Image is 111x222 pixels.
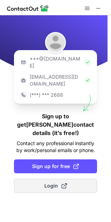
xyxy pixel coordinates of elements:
[20,59,27,66] img: https://contactout.com/extension/app/static/media/login-email-icon.f64bce713bb5cd1896fef81aa7b14a...
[14,179,97,193] button: Login
[30,55,81,69] p: ***@[DOMAIN_NAME]
[84,77,91,84] img: Check Icon
[44,182,67,189] span: Login
[20,92,27,98] img: https://contactout.com/extension/app/static/media/login-phone-icon.bacfcb865e29de816d437549d7f4cb...
[7,4,49,13] img: ContactOut v5.3.10
[14,140,97,154] p: Contact any professional instantly by work/personal emails or phone.
[30,73,81,87] p: [EMAIL_ADDRESS][DOMAIN_NAME]
[45,32,66,53] img: Tobias Robl
[32,163,79,170] span: Sign up for free
[20,77,27,84] img: https://contactout.com/extension/app/static/media/login-work-icon.638a5007170bc45168077fde17b29a1...
[84,59,91,66] img: Check Icon
[14,159,97,173] button: Sign up for free
[14,112,97,137] h1: Sign up to get [PERSON_NAME] contact details (it’s free!)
